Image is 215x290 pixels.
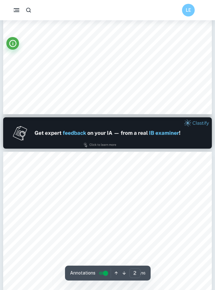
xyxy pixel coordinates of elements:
[3,117,212,149] img: Ad
[140,270,146,276] span: / 16
[182,4,195,16] button: LE
[185,7,192,14] h6: LE
[70,270,95,276] span: Annotations
[6,37,19,50] button: Info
